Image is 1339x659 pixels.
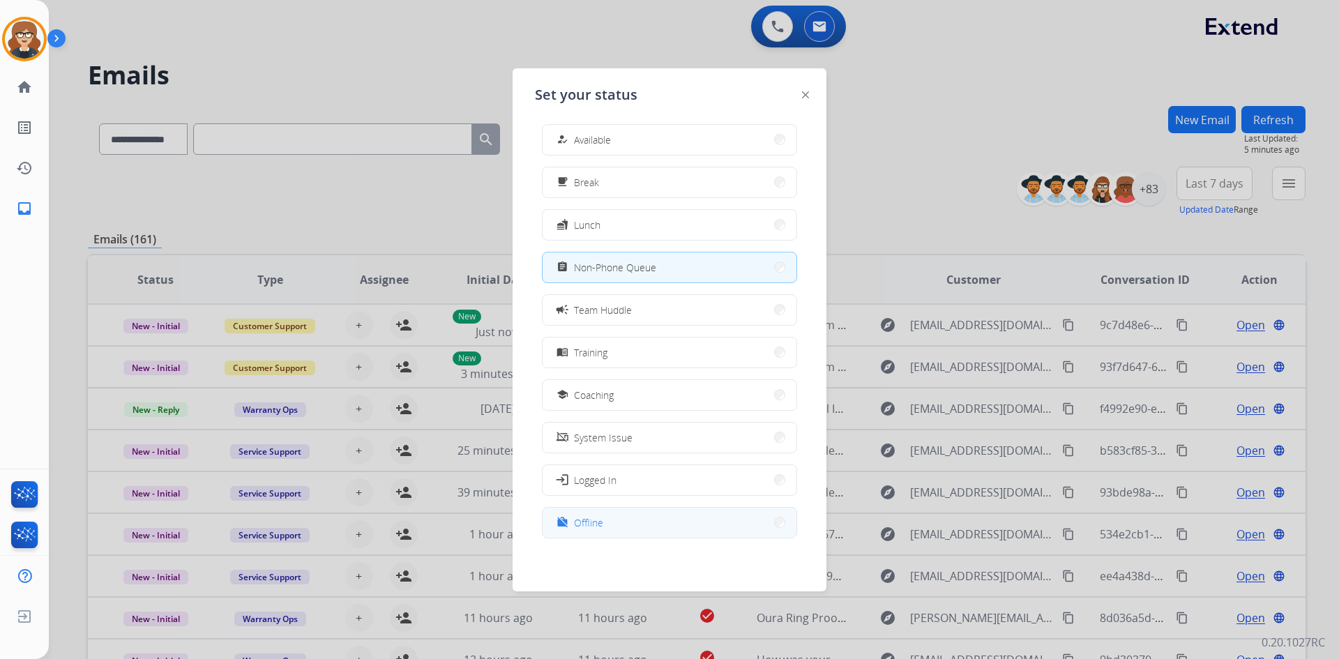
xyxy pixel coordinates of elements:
[557,219,568,231] mat-icon: fastfood
[543,167,796,197] button: Break
[1262,634,1325,651] p: 0.20.1027RC
[574,175,599,190] span: Break
[557,262,568,273] mat-icon: assignment
[543,295,796,325] button: Team Huddle
[574,132,611,147] span: Available
[574,473,616,487] span: Logged In
[543,508,796,538] button: Offline
[557,134,568,146] mat-icon: how_to_reg
[5,20,44,59] img: avatar
[543,338,796,368] button: Training
[557,176,568,188] mat-icon: free_breakfast
[574,515,603,530] span: Offline
[557,389,568,401] mat-icon: school
[557,347,568,358] mat-icon: menu_book
[555,303,569,317] mat-icon: campaign
[574,218,600,232] span: Lunch
[535,85,637,105] span: Set your status
[16,160,33,176] mat-icon: history
[543,380,796,410] button: Coaching
[574,430,633,445] span: System Issue
[16,79,33,96] mat-icon: home
[16,200,33,217] mat-icon: inbox
[574,345,607,360] span: Training
[543,210,796,240] button: Lunch
[557,432,568,444] mat-icon: phonelink_off
[16,119,33,136] mat-icon: list_alt
[557,517,568,529] mat-icon: work_off
[574,388,614,402] span: Coaching
[802,91,809,98] img: close-button
[543,465,796,495] button: Logged In
[555,473,569,487] mat-icon: login
[543,423,796,453] button: System Issue
[574,303,632,317] span: Team Huddle
[543,252,796,282] button: Non-Phone Queue
[543,125,796,155] button: Available
[574,260,656,275] span: Non-Phone Queue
